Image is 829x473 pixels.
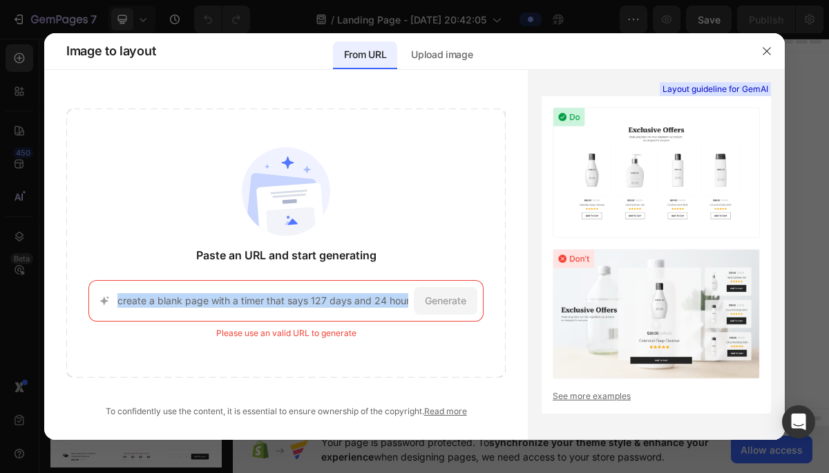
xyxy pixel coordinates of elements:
div: Start with Sections from sidebar [331,282,498,299]
span: Paste an URL and start generating [196,247,377,263]
a: Read more [424,406,467,416]
span: Layout guideline for GemAI [663,83,768,95]
a: See more examples [553,390,760,402]
button: Add sections [314,310,409,337]
span: Generate [425,293,466,308]
div: To confidently use the content, it is essential to ensure ownership of the copyright. [66,405,506,418]
div: Please use an valid URL to generate [216,327,356,340]
div: Open Intercom Messenger [782,405,815,438]
span: Image to layout [66,43,155,59]
p: Upload image [411,46,473,63]
button: Add elements [417,310,515,337]
input: Paste your link here [117,293,408,308]
div: Start with Generating from URL or image [322,387,508,398]
p: From URL [344,46,386,63]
